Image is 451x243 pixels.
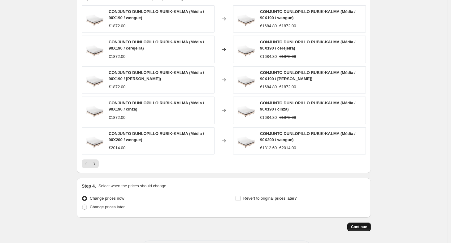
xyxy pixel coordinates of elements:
[260,40,355,50] span: CONJUNTO DUNLOPILLO RUBIK-KALMA (Média / 90X190 / cerejeira)
[260,101,355,111] span: CONJUNTO DUNLOPILLO RUBIK-KALMA (Média / 90X190 / cinza)
[347,223,371,231] button: Continue
[85,132,104,150] img: RUBIKKALMACONJ_80x.png
[85,101,104,119] img: RUBIKKALMACONJ_80x.png
[109,84,125,90] div: €1872.00
[109,23,125,29] div: €1872.00
[236,132,255,150] img: RUBIKKALMACONJ_80x.png
[109,131,204,142] span: CONJUNTO DUNLOPILLO RUBIK-KALMA (Média / 90X200 / wengue)
[351,224,367,229] span: Continue
[260,9,355,20] span: CONJUNTO DUNLOPILLO RUBIK-KALMA (Média / 90X190 / wengue)
[236,71,255,89] img: RUBIKKALMACONJ_80x.png
[260,70,355,81] span: CONJUNTO DUNLOPILLO RUBIK-KALMA (Média / 90X190 / [PERSON_NAME])
[243,196,297,201] span: Revert to original prices later?
[109,9,204,20] span: CONJUNTO DUNLOPILLO RUBIK-KALMA (Média / 90X190 / wengue)
[109,101,204,111] span: CONJUNTO DUNLOPILLO RUBIK-KALMA (Média / 90X190 / cinza)
[98,183,166,189] p: Select when the prices should change
[236,101,255,119] img: RUBIKKALMACONJ_80x.png
[279,145,296,151] strike: €2014.00
[279,23,296,29] strike: €1872.00
[279,115,296,121] strike: €1872.00
[82,159,99,168] nav: Pagination
[260,23,277,29] div: €1684.80
[236,10,255,28] img: RUBIKKALMACONJ_80x.png
[85,10,104,28] img: RUBIKKALMACONJ_80x.png
[90,205,125,209] span: Change prices later
[260,54,277,60] div: €1684.80
[85,71,104,89] img: RUBIKKALMACONJ_80x.png
[109,54,125,60] div: €1872.00
[279,54,296,60] strike: €1872.00
[109,70,204,81] span: CONJUNTO DUNLOPILLO RUBIK-KALMA (Média / 90X190 / [PERSON_NAME])
[82,183,96,189] h2: Step 4.
[260,84,277,90] div: €1684.80
[260,131,355,142] span: CONJUNTO DUNLOPILLO RUBIK-KALMA (Média / 90X200 / wengue)
[109,145,125,151] div: €2014.00
[90,159,99,168] button: Next
[109,40,204,50] span: CONJUNTO DUNLOPILLO RUBIK-KALMA (Média / 90X190 / cerejeira)
[236,40,255,59] img: RUBIKKALMACONJ_80x.png
[109,115,125,121] div: €1872.00
[90,196,124,201] span: Change prices now
[260,115,277,121] div: €1684.80
[279,84,296,90] strike: €1872.00
[85,40,104,59] img: RUBIKKALMACONJ_80x.png
[260,145,277,151] div: €1812.60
